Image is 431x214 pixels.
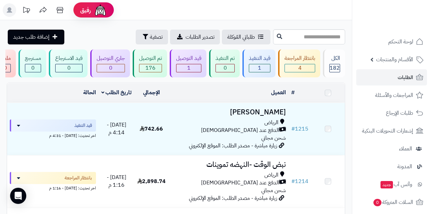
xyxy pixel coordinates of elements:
[373,198,413,207] span: السلات المتروكة
[10,132,96,139] div: اخر تحديث: [DATE] - 4:31 م
[330,64,340,72] span: 182
[397,162,412,171] span: المدونة
[227,33,255,41] span: طلباتي المُوكلة
[201,179,279,187] span: الدفع عند [DEMOGRAPHIC_DATA]
[356,34,427,50] a: لوحة التحكم
[291,125,295,133] span: #
[139,55,162,62] div: تم التوصيل
[189,194,277,202] span: زيارة مباشرة - مصدر الطلب: الموقع الإلكتروني
[356,176,427,192] a: وآتس آبجديد
[55,55,82,62] div: قيد الاسترجاع
[137,177,166,185] span: 2,898.74
[56,64,82,72] div: 0
[399,144,412,153] span: العملاء
[201,127,279,134] span: الدفع عند [DEMOGRAPHIC_DATA]
[362,126,413,136] span: إشعارات التحويلات البنكية
[264,119,278,127] span: الرياض
[10,184,96,191] div: اخر تحديث: [DATE] - 1:16 م
[74,122,92,129] span: قيد التنفيذ
[4,64,7,72] span: 0
[10,188,26,204] div: Open Intercom Messenger
[356,105,427,121] a: طلبات الإرجاع
[94,3,107,17] img: ai-face.png
[65,175,92,181] span: بانتظار المراجعة
[215,55,235,62] div: تم التنفيذ
[25,64,41,72] div: 0
[291,88,295,97] a: #
[380,181,393,188] span: جديد
[386,108,413,118] span: طلبات الإرجاع
[356,194,427,210] a: السلات المتروكة0
[47,49,89,77] a: قيد الاسترجاع 0
[291,177,295,185] span: #
[208,49,241,77] a: تم التنفيذ 0
[216,64,234,72] div: 0
[356,158,427,175] a: المدونة
[31,64,35,72] span: 0
[189,142,277,150] span: زيارة مباشرة - مصدر الطلب: الموقع الإلكتروني
[356,69,427,85] a: الطلبات
[107,173,126,189] span: [DATE] - 1:16 م
[136,30,168,44] button: تصفية
[17,49,47,77] a: مسترجع 0
[285,55,315,62] div: بانتظار المراجعة
[277,49,322,77] a: بانتظار المراجعة 4
[187,64,191,72] span: 1
[258,64,261,72] span: 1
[139,64,162,72] div: 176
[186,33,214,41] span: تصدير الطلبات
[145,64,156,72] span: 176
[176,64,201,72] div: 1
[249,64,270,72] div: 1
[380,180,412,189] span: وآتس آب
[356,123,427,139] a: إشعارات التحويلات البنكية
[97,64,125,72] div: 0
[261,134,286,142] span: شحن مجاني
[0,64,10,72] div: 0
[171,108,286,116] h3: [PERSON_NAME]
[80,6,91,14] span: رفيق
[224,64,227,72] span: 0
[271,88,286,97] a: العميل
[398,73,413,82] span: الطلبات
[13,33,49,41] span: إضافة طلب جديد
[101,88,132,97] a: تاريخ الطلب
[109,64,112,72] span: 0
[176,55,201,62] div: قيد التوصيل
[291,125,308,133] a: #1215
[241,49,277,77] a: قيد التنفيذ 1
[18,3,35,19] a: تحديثات المنصة
[249,55,270,62] div: قيد التنفيذ
[25,55,41,62] div: مسترجع
[131,49,168,77] a: تم التوصيل 176
[8,30,64,44] a: إضافة طلب جديد
[264,171,278,179] span: الرياض
[261,186,286,194] span: شحن مجاني
[168,49,208,77] a: قيد التوصيل 1
[140,125,163,133] span: 742.66
[171,161,286,169] h3: نبض الوقت -النهضه تموينات
[356,87,427,103] a: المراجعات والأسئلة
[67,64,71,72] span: 0
[373,199,382,206] span: 0
[285,64,315,72] div: 4
[385,17,425,31] img: logo-2.png
[150,33,163,41] span: تصفية
[222,30,270,44] a: طلباتي المُوكلة
[298,64,302,72] span: 4
[291,177,308,185] a: #1214
[170,30,220,44] a: تصدير الطلبات
[107,121,126,137] span: [DATE] - 4:14 م
[376,55,413,64] span: الأقسام والمنتجات
[83,88,96,97] a: الحالة
[97,55,125,62] div: جاري التوصيل
[329,55,340,62] div: الكل
[322,49,346,77] a: الكل182
[143,88,160,97] a: الإجمالي
[356,141,427,157] a: العملاء
[375,91,413,100] span: المراجعات والأسئلة
[388,37,413,46] span: لوحة التحكم
[89,49,131,77] a: جاري التوصيل 0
